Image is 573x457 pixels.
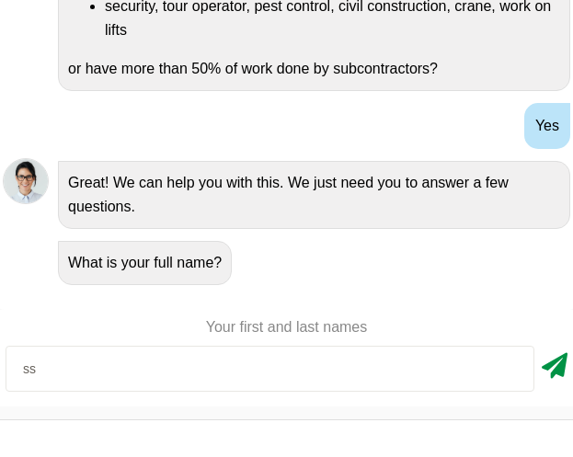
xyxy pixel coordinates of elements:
[6,346,534,392] input: Your first and last names
[3,158,49,204] img: Chatbot | PLI
[524,103,570,149] div: Yes
[58,241,232,285] div: What is your full name?
[58,161,570,229] div: Great! We can help you with this. We just need you to answer a few questions.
